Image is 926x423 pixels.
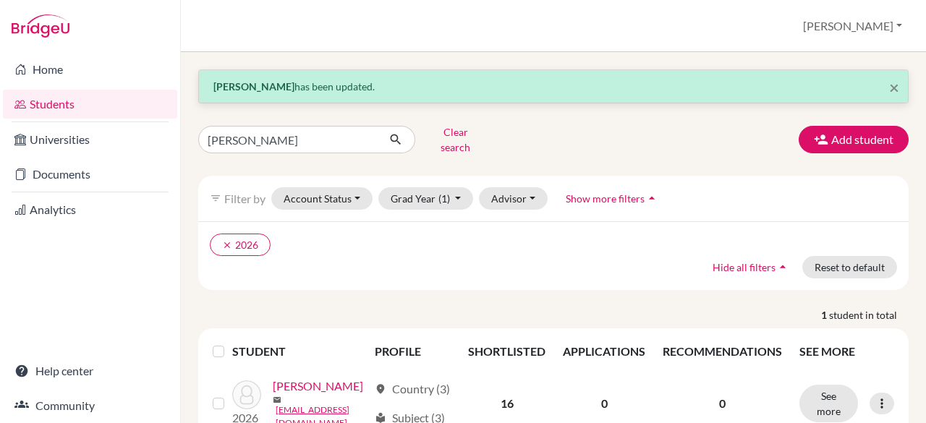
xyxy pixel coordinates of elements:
[821,307,829,322] strong: 1
[198,126,378,153] input: Find student by name...
[232,380,261,409] img: Bhatia, Navya
[438,192,450,205] span: (1)
[273,377,363,395] a: [PERSON_NAME]
[213,80,294,93] strong: [PERSON_NAME]
[366,334,459,369] th: PROFILE
[3,125,177,154] a: Universities
[3,90,177,119] a: Students
[799,126,909,153] button: Add student
[222,240,232,250] i: clear
[12,14,69,38] img: Bridge-U
[3,195,177,224] a: Analytics
[271,187,373,210] button: Account Status
[654,334,791,369] th: RECOMMENDATIONS
[479,187,548,210] button: Advisor
[889,77,899,98] span: ×
[889,79,899,96] button: Close
[3,160,177,189] a: Documents
[3,356,177,385] a: Help center
[802,256,897,278] button: Reset to default
[553,187,671,210] button: Show more filtersarrow_drop_up
[375,380,450,398] div: Country (3)
[378,187,474,210] button: Grad Year(1)
[776,260,790,274] i: arrow_drop_up
[713,261,776,273] span: Hide all filters
[232,334,366,369] th: STUDENT
[829,307,909,322] span: student in total
[663,395,782,412] p: 0
[459,334,554,369] th: SHORTLISTED
[700,256,802,278] button: Hide all filtersarrow_drop_up
[566,192,645,205] span: Show more filters
[797,12,909,40] button: [PERSON_NAME]
[3,391,177,420] a: Community
[273,396,281,404] span: mail
[791,334,903,369] th: SEE MORE
[799,385,858,422] button: See more
[213,79,893,94] p: has been updated.
[210,192,221,204] i: filter_list
[554,334,654,369] th: APPLICATIONS
[210,234,271,256] button: clear2026
[375,383,386,395] span: location_on
[3,55,177,84] a: Home
[645,191,659,205] i: arrow_drop_up
[224,192,266,205] span: Filter by
[415,121,496,158] button: Clear search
